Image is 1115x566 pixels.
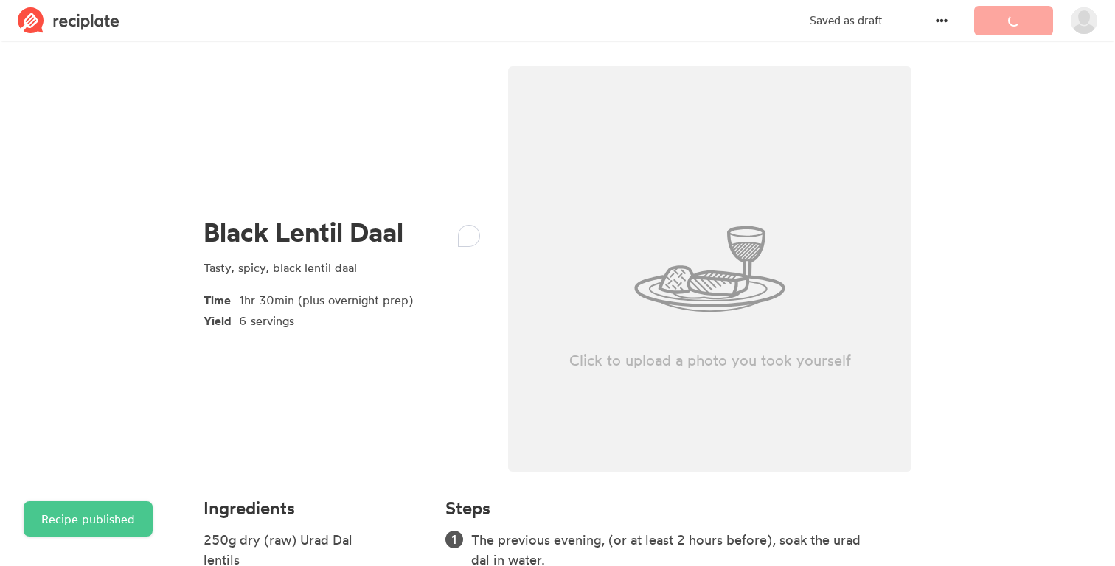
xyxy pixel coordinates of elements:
div: To enrich screen reader interactions, please activate Accessibility in Grammarly extension settings [204,217,480,248]
h4: Ingredients [204,498,428,518]
span: Yield [204,309,239,329]
p: Click to upload a photo you took yourself [508,350,911,371]
h4: Steps [445,498,490,518]
img: Reciplate [18,7,119,34]
div: 1hr 30min (plus overnight prep) [239,291,456,309]
div: Tasty, spicy, black lentil daal [204,259,480,276]
p: Saved as draft [810,13,882,29]
span: Time [204,288,239,309]
div: Recipe published [41,510,135,528]
div: 6 servings [239,312,456,329]
img: User's avatar [1071,7,1097,34]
